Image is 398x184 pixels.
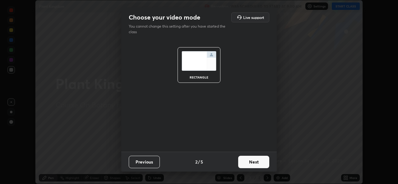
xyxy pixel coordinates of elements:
[198,159,200,165] h4: /
[187,76,211,79] div: rectangle
[129,24,229,35] p: You cannot change this setting after you have started the class
[195,159,197,165] h4: 2
[238,156,269,168] button: Next
[129,156,160,168] button: Previous
[182,51,216,71] img: normalScreenIcon.ae25ed63.svg
[201,159,203,165] h4: 5
[129,13,200,21] h2: Choose your video mode
[243,16,264,19] h5: Live support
